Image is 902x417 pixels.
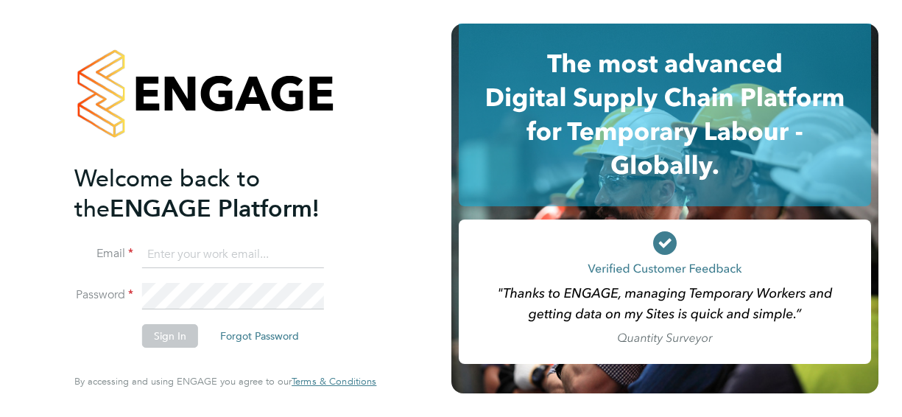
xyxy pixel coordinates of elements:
label: Password [74,287,133,303]
span: By accessing and using ENGAGE you agree to our [74,375,376,388]
a: Terms & Conditions [292,376,376,388]
span: Welcome back to the [74,164,260,223]
h2: ENGAGE Platform! [74,164,362,224]
input: Enter your work email... [142,242,324,268]
label: Email [74,246,133,262]
button: Forgot Password [208,324,311,348]
button: Sign In [142,324,198,348]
